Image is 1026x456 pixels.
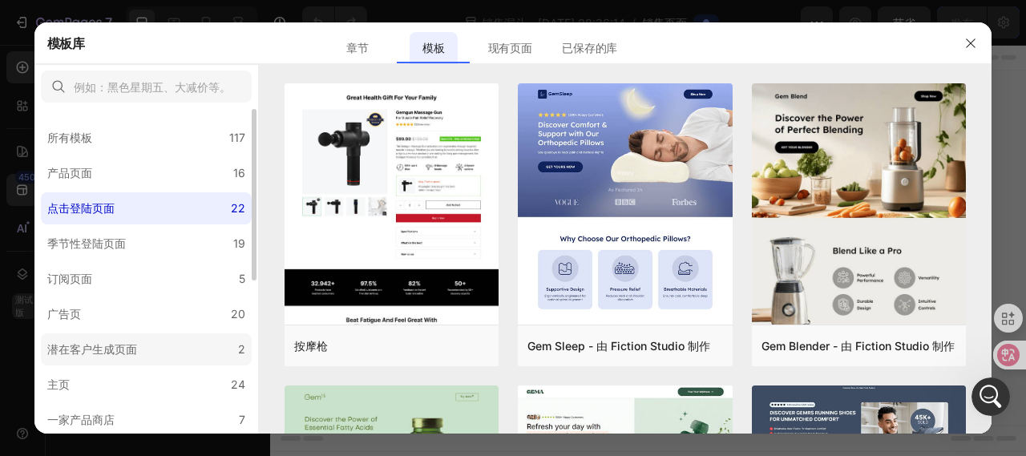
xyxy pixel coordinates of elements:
[275,327,301,353] button: 发送消息...
[47,377,70,391] font: 主页
[47,166,92,180] font: 产品页面
[41,71,252,103] input: 例如：黑色星期五、大减价等。
[250,49,295,62] font: 谢谢你！
[346,41,368,54] font: 章节
[527,339,710,353] font: Gem Sleep - 由 Fiction Studio 制作
[47,201,115,215] font: 点击登陆页面
[365,298,504,330] button: 使用现有的页面设计
[76,333,89,346] button: 上传附件
[238,342,245,356] font: 2
[233,166,245,180] font: 16
[78,22,136,34] font: 9小时前在线
[761,339,955,353] font: Gem Blender - 由 Fiction Studio 制作
[102,333,115,346] button: Start recording
[119,285,157,297] font: 9 小时前
[78,7,182,20] font: [PERSON_NAME]
[231,377,245,391] font: 24
[562,41,616,54] font: 已保存的库
[231,201,245,215] font: 22
[50,333,63,346] button: GIF 工具
[47,131,92,144] font: 所有模板
[294,339,328,353] font: 按摩枪
[422,41,444,54] font: 模板
[47,307,81,321] font: 广告页
[10,6,41,37] button: 回去
[13,123,263,283] div: 大家好，Any！我是 GemPages 客服的 Kayle。只是想确认一下一切是否都已准备就绪。还有什么需要我帮忙的吗？ （ 请注意，如果我们没有收到任何回复，对话将在一天内自动关闭。您可以随时...
[233,236,245,250] font: 19
[26,180,250,209] font: 只是想确认一下一切是否都已准备就绪。还有什么需要我帮忙的吗？
[47,35,85,51] font: 模板库
[408,268,554,284] font: 开始使用部分/元素构建或
[110,285,115,297] font: •
[47,236,126,250] font: 季节性登陆页面
[281,6,310,35] div: 关闭
[47,413,115,426] font: 一家产品商店
[239,272,245,285] font: 5
[138,196,149,208] font: （
[514,298,597,330] button: 探索模板
[13,123,308,318] div: 凯尔说……
[14,300,307,327] textarea: 发消息...
[47,342,137,356] font: 潜在客户生成页面
[533,307,578,321] font: 探索模板
[231,307,245,321] font: 20
[237,38,308,74] div: 谢谢你！
[13,86,97,121] div: 我很高兴🥰
[422,387,540,401] font: 从 URL 或图像生成开始
[26,164,37,177] font: 。
[251,6,281,37] button: 主页
[46,9,71,34] img: Kayle 的个人资料图片
[971,377,1010,416] iframe: 对讲机实时聊天
[26,133,226,162] font: 大家好，Any！我是 GemPages 客服的 Kayle
[239,413,245,426] font: 7
[384,307,485,321] font: 使用现有的页面设计
[488,41,532,54] font: 现有页面
[47,272,92,285] font: 订阅页面
[13,86,308,123] div: 凯尔说……
[26,212,250,272] font: 请注意，如果我们没有收到任何回复，对话将在一天内自动关闭。您可以随时打开新的聊天框寻求进一步的帮助；我们随时准备为您提供帮助。）
[26,285,107,297] font: [PERSON_NAME]
[229,131,245,144] font: 117
[13,38,308,87] div: 用户说...
[25,333,38,346] button: 表情符号器
[26,96,84,109] font: 我很高兴🥰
